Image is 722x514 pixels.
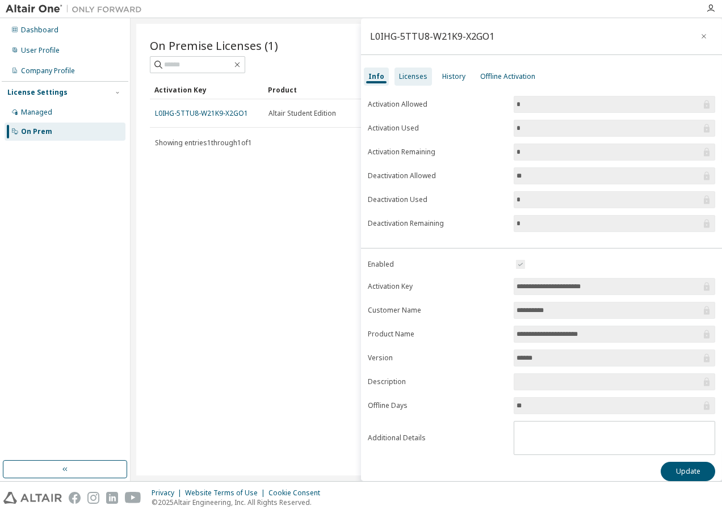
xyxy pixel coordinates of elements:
label: Activation Key [368,282,507,291]
label: Customer Name [368,306,507,315]
label: Description [368,377,507,386]
label: Enabled [368,260,507,269]
label: Additional Details [368,433,507,443]
a: L0IHG-5TTU8-W21K9-X2GO1 [155,108,248,118]
label: Activation Remaining [368,148,507,157]
div: Info [368,72,384,81]
label: Offline Days [368,401,507,410]
div: On Prem [21,127,52,136]
label: Deactivation Remaining [368,219,507,228]
div: Product [268,81,372,99]
label: Version [368,353,507,363]
span: On Premise Licenses (1) [150,37,278,53]
label: Deactivation Allowed [368,171,507,180]
div: History [442,72,465,81]
label: Activation Allowed [368,100,507,109]
div: Website Terms of Use [185,488,268,498]
label: Activation Used [368,124,507,133]
div: User Profile [21,46,60,55]
div: Privacy [152,488,185,498]
div: Activation Key [154,81,259,99]
div: Dashboard [21,26,58,35]
img: linkedin.svg [106,492,118,504]
img: instagram.svg [87,492,99,504]
div: Licenses [399,72,427,81]
img: altair_logo.svg [3,492,62,504]
div: License Settings [7,88,68,97]
img: youtube.svg [125,492,141,504]
div: Cookie Consent [268,488,327,498]
label: Product Name [368,330,507,339]
span: Showing entries 1 through 1 of 1 [155,138,252,148]
img: Altair One [6,3,148,15]
span: Altair Student Edition [268,109,336,118]
button: Update [661,462,715,481]
div: Managed [21,108,52,117]
label: Deactivation Used [368,195,507,204]
div: Company Profile [21,66,75,75]
div: Offline Activation [480,72,535,81]
img: facebook.svg [69,492,81,504]
p: © 2025 Altair Engineering, Inc. All Rights Reserved. [152,498,327,507]
div: L0IHG-5TTU8-W21K9-X2GO1 [370,32,494,41]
